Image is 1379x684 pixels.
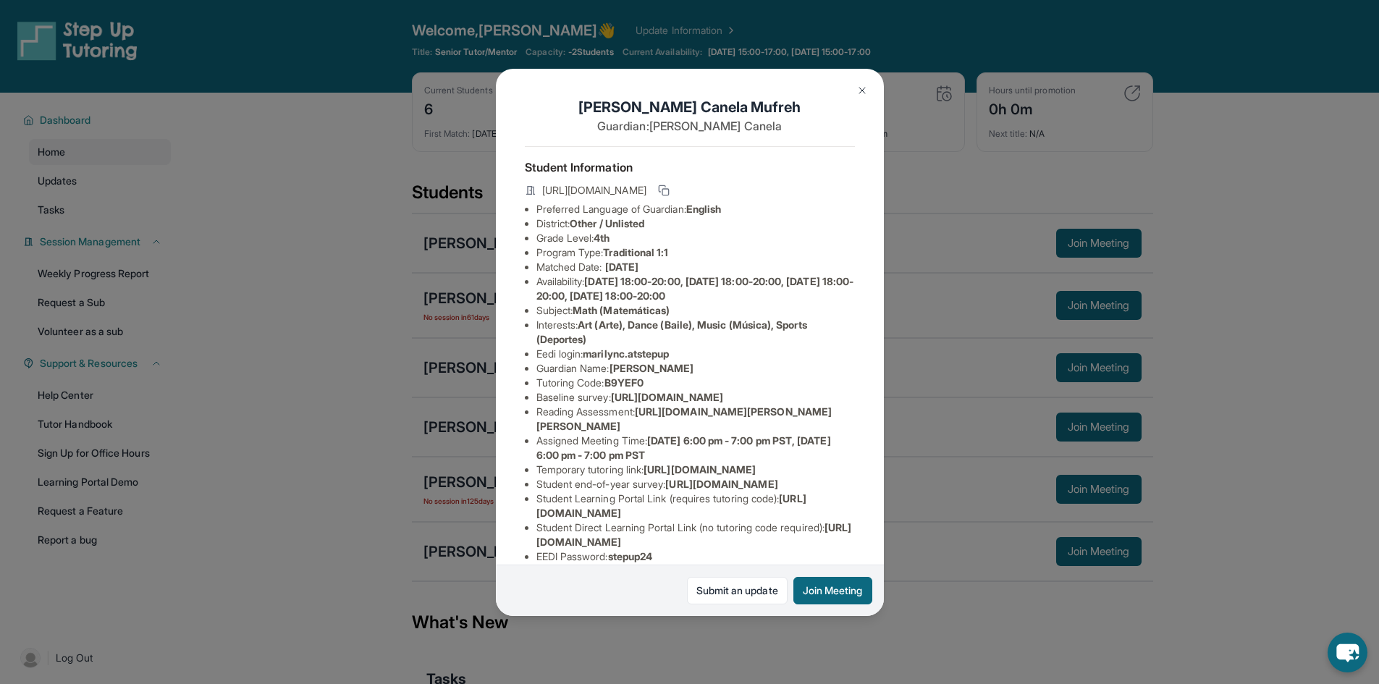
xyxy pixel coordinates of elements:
[686,203,722,215] span: English
[570,217,644,229] span: Other / Unlisted
[536,318,855,347] li: Interests :
[536,520,855,549] li: Student Direct Learning Portal Link (no tutoring code required) :
[536,376,855,390] li: Tutoring Code :
[573,304,670,316] span: Math (Matemáticas)
[536,434,855,463] li: Assigned Meeting Time :
[665,478,777,490] span: [URL][DOMAIN_NAME]
[525,117,855,135] p: Guardian: [PERSON_NAME] Canela
[536,347,855,361] li: Eedi login :
[536,405,855,434] li: Reading Assessment :
[644,463,756,476] span: [URL][DOMAIN_NAME]
[536,318,807,345] span: Art (Arte), Dance (Baile), Music (Música), Sports (Deportes)
[603,246,668,258] span: Traditional 1:1
[856,85,868,96] img: Close Icon
[536,361,855,376] li: Guardian Name :
[536,434,831,461] span: [DATE] 6:00 pm - 7:00 pm PST, [DATE] 6:00 pm - 7:00 pm PST
[605,261,638,273] span: [DATE]
[542,183,646,198] span: [URL][DOMAIN_NAME]
[536,274,855,303] li: Availability:
[610,362,694,374] span: [PERSON_NAME]
[536,260,855,274] li: Matched Date:
[536,405,832,432] span: [URL][DOMAIN_NAME][PERSON_NAME][PERSON_NAME]
[536,463,855,477] li: Temporary tutoring link :
[687,577,788,604] a: Submit an update
[594,232,610,244] span: 4th
[536,477,855,491] li: Student end-of-year survey :
[536,549,855,564] li: EEDI Password :
[793,577,872,604] button: Join Meeting
[525,97,855,117] h1: [PERSON_NAME] Canela Mufreh
[611,391,723,403] span: [URL][DOMAIN_NAME]
[536,491,855,520] li: Student Learning Portal Link (requires tutoring code) :
[536,390,855,405] li: Baseline survey :
[536,245,855,260] li: Program Type:
[536,303,855,318] li: Subject :
[604,376,644,389] span: B9YEF0
[536,275,854,302] span: [DATE] 18:00-20:00, [DATE] 18:00-20:00, [DATE] 18:00-20:00, [DATE] 18:00-20:00
[1328,633,1367,672] button: chat-button
[536,216,855,231] li: District:
[608,550,653,562] span: stepup24
[536,231,855,245] li: Grade Level:
[525,159,855,176] h4: Student Information
[583,347,669,360] span: marilync.atstepup
[655,182,672,199] button: Copy link
[536,202,855,216] li: Preferred Language of Guardian:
